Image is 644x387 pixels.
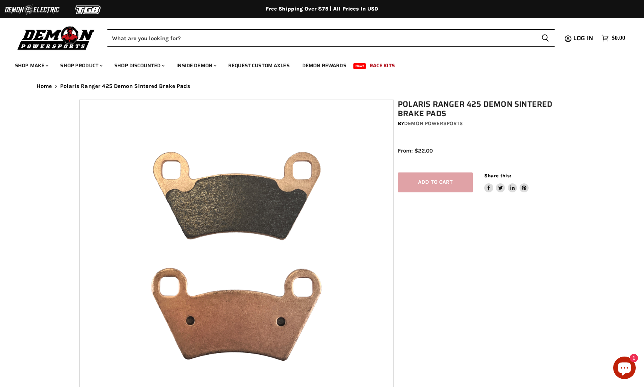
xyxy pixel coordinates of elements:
[171,58,221,73] a: Inside Demon
[9,55,623,73] ul: Main menu
[21,6,623,12] div: Free Shipping Over $75 | All Prices In USD
[15,24,97,51] img: Demon Powersports
[611,357,638,381] inbox-online-store-chat: Shopify online store chat
[484,173,511,178] span: Share this:
[598,33,629,44] a: $0.00
[297,58,352,73] a: Demon Rewards
[4,3,60,17] img: Demon Electric Logo 2
[570,35,598,42] a: Log in
[36,83,52,89] a: Home
[535,29,555,47] button: Search
[573,33,593,43] span: Log in
[398,119,569,128] div: by
[398,147,433,154] span: From: $22.00
[353,63,366,69] span: New!
[60,3,117,17] img: TGB Logo 2
[55,58,107,73] a: Shop Product
[107,29,555,47] form: Product
[21,83,623,89] nav: Breadcrumbs
[484,172,529,192] aside: Share this:
[60,83,190,89] span: Polaris Ranger 425 Demon Sintered Brake Pads
[223,58,295,73] a: Request Custom Axles
[364,58,400,73] a: Race Kits
[612,35,625,42] span: $0.00
[404,120,463,127] a: Demon Powersports
[9,58,53,73] a: Shop Make
[398,100,569,118] h1: Polaris Ranger 425 Demon Sintered Brake Pads
[109,58,169,73] a: Shop Discounted
[107,29,535,47] input: Search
